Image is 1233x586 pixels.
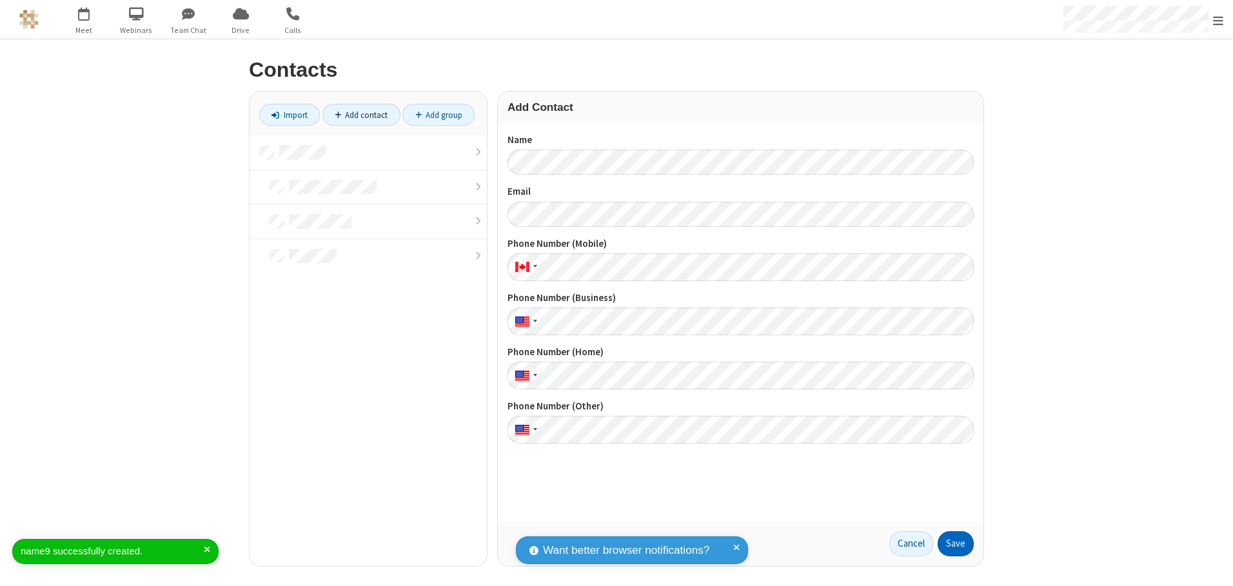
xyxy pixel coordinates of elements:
div: United States: + 1 [508,308,541,335]
h3: Add Contact [508,101,974,113]
span: Want better browser notifications? [543,542,709,559]
a: Cancel [889,531,933,557]
label: Phone Number (Other) [508,399,974,414]
label: Phone Number (Home) [508,345,974,360]
div: Canada: + 1 [508,253,541,281]
button: Save [938,531,974,557]
div: United States: + 1 [508,416,541,444]
label: Email [508,184,974,199]
span: Meet [60,24,108,36]
h2: Contacts [249,59,984,81]
label: Name [508,133,974,148]
span: Drive [217,24,265,36]
a: Add contact [322,104,400,126]
a: Add group [402,104,475,126]
label: Phone Number (Business) [508,291,974,306]
a: Import [259,104,320,126]
span: Team Chat [164,24,213,36]
span: Webinars [112,24,161,36]
img: QA Selenium DO NOT DELETE OR CHANGE [19,10,39,29]
span: Calls [269,24,317,36]
label: Phone Number (Mobile) [508,237,974,251]
div: name9 successfully created. [21,544,204,559]
div: United States: + 1 [508,362,541,389]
